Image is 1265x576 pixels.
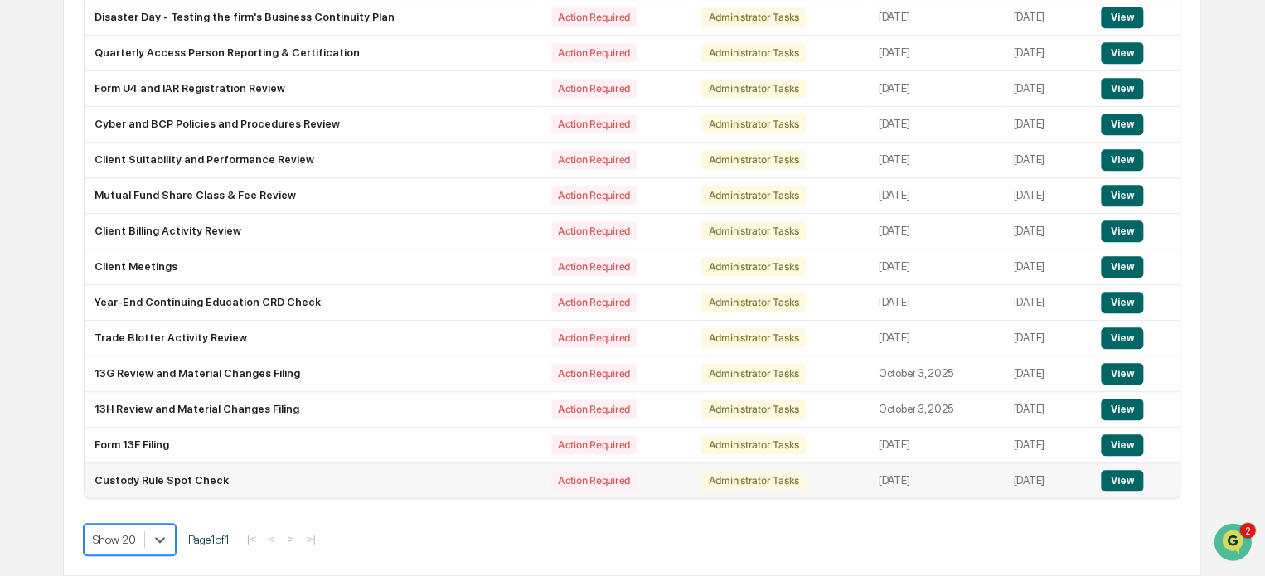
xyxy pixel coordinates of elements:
[1101,474,1143,486] a: View
[701,364,805,383] div: Administrator Tasks
[1101,114,1143,135] button: View
[85,321,541,356] td: Trade Blotter Activity Review
[1003,428,1091,463] td: [DATE]
[85,214,541,249] td: Client Billing Activity Review
[85,249,541,285] td: Client Meetings
[1003,36,1091,71] td: [DATE]
[33,293,107,310] span: Preclearance
[869,71,1004,107] td: [DATE]
[701,328,805,347] div: Administrator Tasks
[85,71,541,107] td: Form U4 and IAR Registration Review
[551,399,637,419] div: Action Required
[1003,178,1091,214] td: [DATE]
[701,221,805,240] div: Administrator Tasks
[1101,256,1143,278] button: View
[1101,260,1143,273] a: View
[1003,285,1091,321] td: [DATE]
[701,399,805,419] div: Administrator Tasks
[257,180,302,200] button: See all
[1003,356,1091,392] td: [DATE]
[17,209,43,235] img: Jack Rasmussen
[1212,521,1257,566] iframe: Open customer support
[551,471,637,490] div: Action Required
[1101,470,1143,491] button: View
[138,225,143,238] span: •
[869,463,1004,498] td: [DATE]
[85,178,541,214] td: Mutual Fund Share Class & Fee Review
[1101,363,1143,385] button: View
[869,392,1004,428] td: October 3, 2025
[165,365,201,378] span: Pylon
[1101,220,1143,242] button: View
[1101,434,1143,456] button: View
[1003,321,1091,356] td: [DATE]
[701,7,805,27] div: Administrator Tasks
[869,321,1004,356] td: [DATE]
[1003,143,1091,178] td: [DATE]
[1101,367,1143,380] a: View
[85,285,541,321] td: Year-End Continuing Education CRD Check
[1101,399,1143,420] button: View
[1101,82,1143,94] a: View
[1101,438,1143,451] a: View
[33,325,104,341] span: Data Lookup
[1101,403,1143,415] a: View
[117,365,201,378] a: Powered byPylon
[551,328,637,347] div: Action Required
[1003,249,1091,285] td: [DATE]
[869,356,1004,392] td: October 3, 2025
[75,126,272,143] div: Start new chat
[1003,214,1091,249] td: [DATE]
[1101,11,1143,23] a: View
[147,225,181,238] span: [DATE]
[1101,42,1143,64] button: View
[85,143,541,178] td: Client Suitability and Performance Review
[137,293,206,310] span: Attestations
[302,532,321,546] button: >|
[551,43,637,62] div: Action Required
[1101,78,1143,99] button: View
[85,463,541,498] td: Custody Rule Spot Check
[1101,225,1143,237] a: View
[701,435,805,454] div: Administrator Tasks
[1101,332,1143,344] a: View
[701,471,805,490] div: Administrator Tasks
[701,114,805,133] div: Administrator Tasks
[1003,463,1091,498] td: [DATE]
[869,36,1004,71] td: [DATE]
[1101,153,1143,166] a: View
[17,34,302,61] p: How can we help?
[551,364,637,383] div: Action Required
[283,532,299,546] button: >
[1101,292,1143,313] button: View
[10,287,114,317] a: 🖐️Preclearance
[701,186,805,205] div: Administrator Tasks
[1101,296,1143,308] a: View
[869,107,1004,143] td: [DATE]
[869,143,1004,178] td: [DATE]
[1101,185,1143,206] button: View
[17,327,30,340] div: 🔎
[264,532,280,546] button: <
[242,532,261,546] button: |<
[701,43,805,62] div: Administrator Tasks
[551,186,637,205] div: Action Required
[1101,7,1143,28] button: View
[17,183,111,196] div: Past conversations
[51,225,134,238] span: [PERSON_NAME]
[10,318,111,348] a: 🔎Data Lookup
[551,293,637,312] div: Action Required
[85,36,541,71] td: Quarterly Access Person Reporting & Certification
[551,150,637,169] div: Action Required
[1101,46,1143,59] a: View
[1003,392,1091,428] td: [DATE]
[85,392,541,428] td: 13H Review and Material Changes Filing
[551,221,637,240] div: Action Required
[1101,118,1143,130] a: View
[701,293,805,312] div: Administrator Tasks
[551,7,637,27] div: Action Required
[85,107,541,143] td: Cyber and BCP Policies and Procedures Review
[75,143,228,156] div: We're available if you need us!
[869,428,1004,463] td: [DATE]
